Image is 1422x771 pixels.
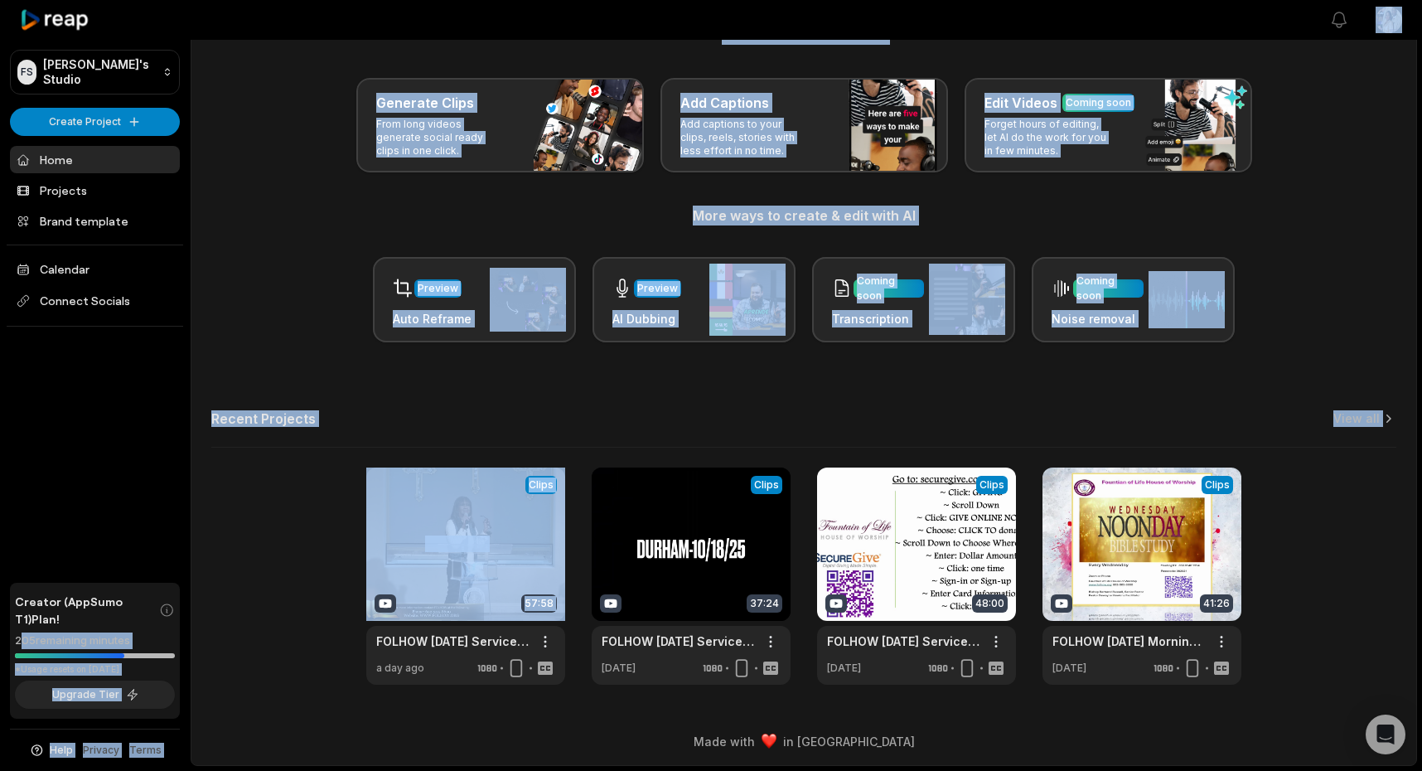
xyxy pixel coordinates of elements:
div: Open Intercom Messenger [1366,715,1405,754]
div: 205 remaining minutes [15,633,175,649]
h3: Auto Reframe [393,310,472,327]
a: FOLHOW [DATE] Service "[DEMOGRAPHIC_DATA]' Last Words" Acts 1:4-8 | Pastor [PERSON_NAME] [DATE] [376,633,529,650]
a: Calendar [10,255,180,283]
img: ai_dubbing.png [709,264,786,336]
a: View all [1333,410,1380,427]
h3: Add Captions [680,93,769,113]
h3: Noise removal [1052,310,1144,327]
button: Upgrade Tier [15,681,175,709]
h3: More ways to create & edit with AI [211,206,1396,225]
div: Preview [637,281,678,296]
p: [PERSON_NAME]'s Studio [43,57,156,87]
span: Connect Socials [10,286,180,316]
button: Help [29,743,73,758]
h2: Recent Projects [211,410,316,427]
div: Preview [418,281,458,296]
div: Coming soon [857,274,921,303]
a: Projects [10,177,180,204]
img: noise_removal.png [1149,271,1225,328]
a: FOLHOW [DATE] Service "I Want To See Better" Mark 10:46-52 | [PERSON_NAME] [PERSON_NAME] [DATE] [602,633,754,650]
img: auto_reframe.png [490,268,566,332]
h3: Generate Clips [376,93,474,113]
p: Forget hours of editing, let AI do the work for you in few minutes. [984,118,1113,158]
h3: AI Dubbing [612,310,681,327]
a: Brand template [10,207,180,235]
img: heart emoji [762,734,776,749]
div: *Usage resets on [DATE] [15,663,175,676]
a: Home [10,146,180,173]
button: Create Project [10,108,180,136]
div: FS [17,60,36,85]
p: From long videos generate social ready clips in one click. [376,118,505,158]
img: transcription.png [929,264,1005,335]
div: Coming soon [1066,95,1131,110]
div: Made with in [GEOGRAPHIC_DATA] [206,733,1401,750]
a: Terms [129,743,162,758]
a: Privacy [83,743,119,758]
h3: Edit Videos [984,93,1057,113]
p: Add captions to your clips, reels, stories with less effort in no time. [680,118,809,158]
h3: Transcription [832,310,924,327]
a: FOLHOW [DATE] Morning Service [DATE] [1052,633,1205,650]
div: Coming soon [1076,274,1140,303]
span: Creator (AppSumo T1) Plan! [15,593,159,628]
a: FOLHOW [DATE] Service "Open Your Eyes" 2 Kings 6:8-17 | [DATE] [827,633,979,650]
span: Help [50,743,73,758]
